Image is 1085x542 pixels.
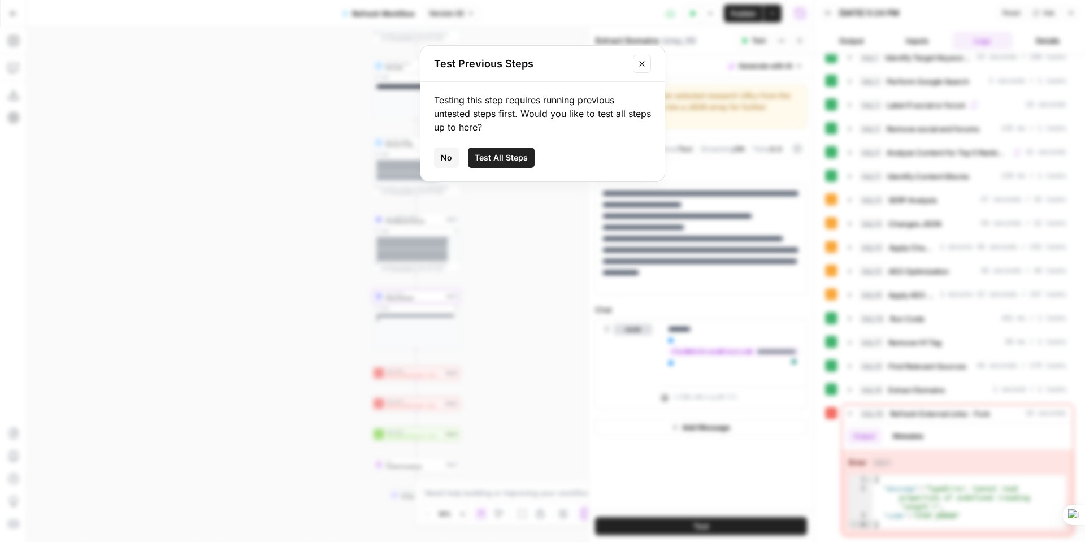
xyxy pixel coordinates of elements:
button: No [434,148,459,168]
div: Testing this step requires running previous untested steps first. Would you like to test all step... [434,93,651,134]
button: Close modal [633,55,651,73]
span: No [441,152,452,163]
h2: Test Previous Steps [434,56,626,72]
button: Test All Steps [468,148,535,168]
span: Test All Steps [475,152,528,163]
